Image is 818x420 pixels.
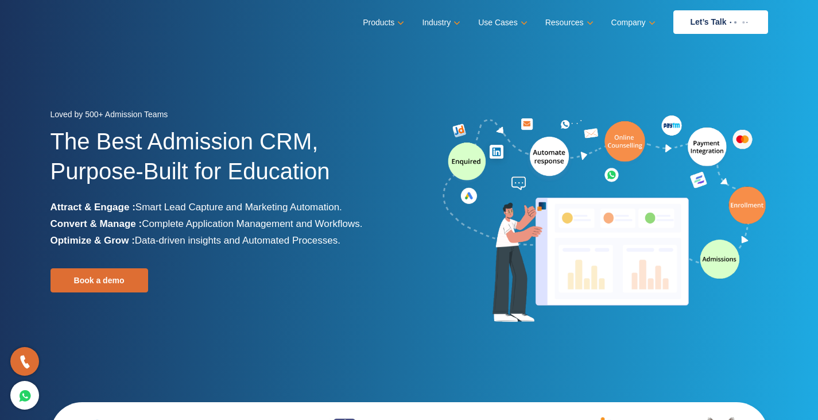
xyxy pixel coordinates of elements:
a: Resources [545,14,591,31]
a: Use Cases [478,14,525,31]
b: Convert & Manage : [51,218,142,229]
span: Complete Application Management and Workflows. [142,218,362,229]
img: admission-software-home-page-header [441,113,768,327]
h1: The Best Admission CRM, Purpose-Built for Education [51,126,401,199]
b: Optimize & Grow : [51,235,135,246]
span: Smart Lead Capture and Marketing Automation. [135,202,342,213]
a: Company [611,14,653,31]
a: Products [363,14,402,31]
a: Let’s Talk [673,10,768,34]
span: Data-driven insights and Automated Processes. [135,235,340,246]
a: Industry [422,14,458,31]
b: Attract & Engage : [51,202,135,213]
div: Loved by 500+ Admission Teams [51,106,401,126]
a: Book a demo [51,268,148,292]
